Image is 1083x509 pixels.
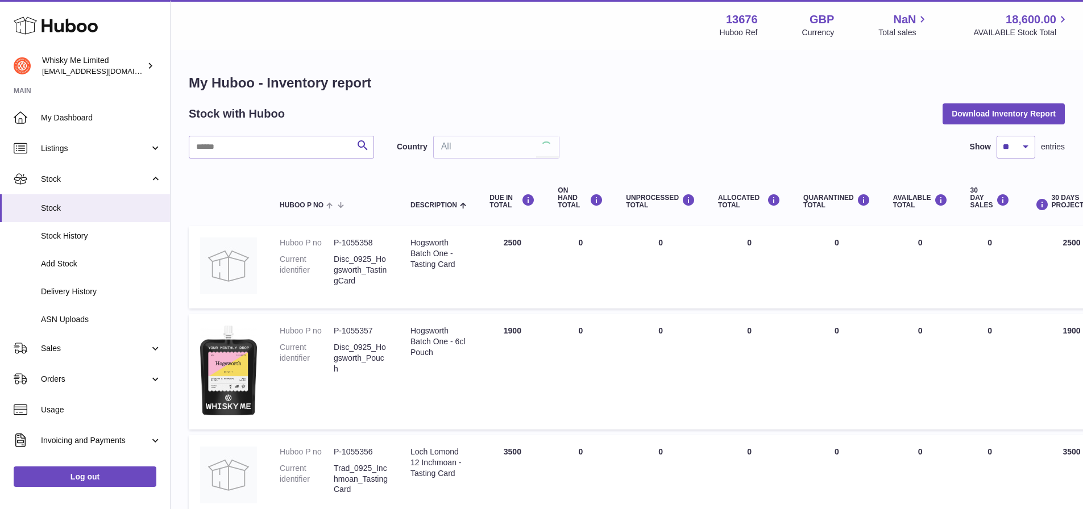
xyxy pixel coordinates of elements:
span: Description [410,202,457,209]
img: product image [200,447,257,503]
div: QUARANTINED Total [803,194,870,209]
div: ON HAND Total [558,187,603,210]
span: Stock History [41,231,161,241]
span: entries [1041,141,1065,152]
span: 18,600.00 [1006,12,1056,27]
dd: Disc_0925_Hogsworth_TastingCard [334,254,388,286]
dt: Current identifier [280,342,334,374]
img: product image [200,237,257,294]
dt: Current identifier [280,254,334,286]
span: 0 [835,447,839,456]
dt: Current identifier [280,463,334,495]
div: Hogsworth Batch One - 6cl Pouch [410,326,467,358]
span: Total sales [878,27,929,38]
span: Usage [41,404,161,415]
div: Currency [802,27,835,38]
h1: My Huboo - Inventory report [189,74,1065,92]
td: 0 [882,314,959,429]
label: Country [397,141,428,152]
span: Listings [41,143,150,154]
td: 2500 [478,226,546,308]
span: Delivery History [41,286,161,297]
div: UNPROCESSED Total [626,194,695,209]
div: DUE IN TOTAL [489,194,535,209]
img: orders@whiskyshop.com [14,57,31,74]
td: 0 [546,314,615,429]
span: My Dashboard [41,112,161,123]
strong: 13676 [726,12,758,27]
div: Loch Lomond 12 Inchmoan - Tasting Card [410,447,467,479]
span: Huboo P no [280,202,323,209]
td: 0 [615,226,707,308]
dt: Huboo P no [280,237,334,248]
dd: P-1055357 [334,326,388,336]
span: Sales [41,343,150,354]
img: product image [200,326,257,415]
td: 0 [707,226,792,308]
div: 30 DAY SALES [970,187,1010,210]
div: AVAILABLE Total [893,194,948,209]
span: 0 [835,238,839,247]
td: 1900 [478,314,546,429]
div: Huboo Ref [720,27,758,38]
dd: Trad_0925_Inchmoan_TastingCard [334,463,388,495]
td: 0 [882,226,959,308]
dd: P-1055356 [334,447,388,457]
a: 18,600.00 AVAILABLE Stock Total [973,12,1069,38]
td: 0 [959,226,1021,308]
strong: GBP [810,12,834,27]
span: Stock [41,203,161,214]
td: 0 [615,314,707,429]
dt: Huboo P no [280,447,334,457]
td: 0 [707,314,792,429]
dt: Huboo P no [280,326,334,336]
h2: Stock with Huboo [189,106,285,122]
span: [EMAIL_ADDRESS][DOMAIN_NAME] [42,66,167,76]
span: ASN Uploads [41,314,161,325]
dd: P-1055358 [334,237,388,248]
div: Whisky Me Limited [42,55,144,77]
div: ALLOCATED Total [718,194,781,209]
span: NaN [893,12,916,27]
span: Invoicing and Payments [41,435,150,446]
a: Log out [14,466,156,487]
td: 0 [546,226,615,308]
a: NaN Total sales [878,12,929,38]
td: 0 [959,314,1021,429]
span: Stock [41,174,150,185]
dd: Disc_0925_Hogsworth_Pouch [334,342,388,374]
span: Orders [41,374,150,385]
div: Hogsworth Batch One - Tasting Card [410,237,467,270]
span: AVAILABLE Stock Total [973,27,1069,38]
label: Show [970,141,991,152]
button: Download Inventory Report [943,103,1065,124]
span: Add Stock [41,258,161,269]
span: 0 [835,326,839,335]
